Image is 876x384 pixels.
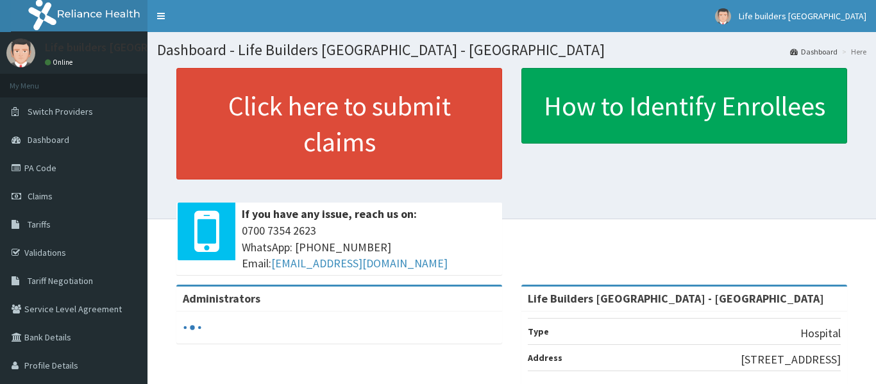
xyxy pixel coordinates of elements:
a: Online [45,58,76,67]
a: Dashboard [790,46,838,57]
li: Here [839,46,866,57]
a: How to Identify Enrollees [521,68,847,144]
a: Click here to submit claims [176,68,502,179]
b: If you have any issue, reach us on: [242,206,417,221]
a: [EMAIL_ADDRESS][DOMAIN_NAME] [271,256,448,271]
strong: Life Builders [GEOGRAPHIC_DATA] - [GEOGRAPHIC_DATA] [528,291,824,306]
span: Life builders [GEOGRAPHIC_DATA] [739,10,866,22]
p: Life builders [GEOGRAPHIC_DATA] [45,42,215,53]
span: Tariff Negotiation [28,275,93,287]
svg: audio-loading [183,318,202,337]
span: 0700 7354 2623 WhatsApp: [PHONE_NUMBER] Email: [242,222,496,272]
p: Hospital [800,325,841,342]
span: Tariffs [28,219,51,230]
span: Claims [28,190,53,202]
b: Administrators [183,291,260,306]
h1: Dashboard - Life Builders [GEOGRAPHIC_DATA] - [GEOGRAPHIC_DATA] [157,42,866,58]
b: Address [528,352,562,363]
span: Dashboard [28,134,69,146]
span: Switch Providers [28,106,93,117]
p: [STREET_ADDRESS] [741,351,841,368]
img: User Image [715,8,731,24]
b: Type [528,326,549,337]
img: User Image [6,38,35,67]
